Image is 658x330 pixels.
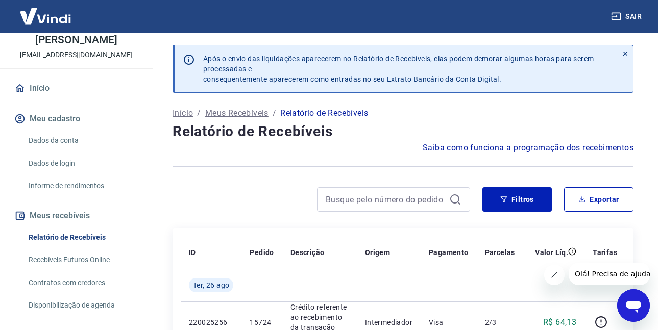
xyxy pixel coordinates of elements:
p: [EMAIL_ADDRESS][DOMAIN_NAME] [20,49,133,60]
p: 220025256 [189,317,233,327]
span: Ter, 26 ago [193,280,229,290]
a: Relatório de Recebíveis [25,227,140,248]
p: Origem [365,247,390,258]
p: Descrição [290,247,325,258]
a: Contratos com credores [25,272,140,293]
button: Filtros [482,187,552,212]
p: Pagamento [429,247,469,258]
button: Sair [609,7,646,26]
iframe: Fechar mensagem [544,265,565,285]
p: ID [189,247,196,258]
iframe: Botão para abrir a janela de mensagens [617,289,650,322]
p: Tarifas [593,247,617,258]
p: Após o envio das liquidações aparecerem no Relatório de Recebíveis, elas podem demorar algumas ho... [203,54,610,84]
a: Saiba como funciona a programação dos recebimentos [423,142,633,154]
p: R$ 64,13 [543,316,576,328]
p: Pedido [250,247,274,258]
p: Parcelas [485,247,515,258]
img: Vindi [12,1,79,32]
a: Dados da conta [25,130,140,151]
button: Exportar [564,187,633,212]
a: Informe de rendimentos [25,175,140,196]
a: Recebíveis Futuros Online [25,249,140,270]
a: Início [173,107,193,119]
p: / [197,107,201,119]
p: 2/3 [485,317,515,327]
a: Disponibilização de agenda [25,295,140,316]
button: Meus recebíveis [12,205,140,227]
a: Meus Recebíveis [205,107,269,119]
a: Dados de login [25,153,140,174]
p: Intermediador [365,317,412,327]
span: Olá! Precisa de ajuda? [6,7,86,15]
p: 15724 [250,317,274,327]
p: Relatório de Recebíveis [280,107,368,119]
p: [PERSON_NAME] [35,35,117,45]
p: Valor Líq. [535,247,568,258]
a: Início [12,77,140,99]
button: Meu cadastro [12,108,140,130]
p: Visa [429,317,469,327]
h4: Relatório de Recebíveis [173,121,633,142]
p: / [273,107,276,119]
iframe: Mensagem da empresa [569,263,650,285]
input: Busque pelo número do pedido [326,192,445,207]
